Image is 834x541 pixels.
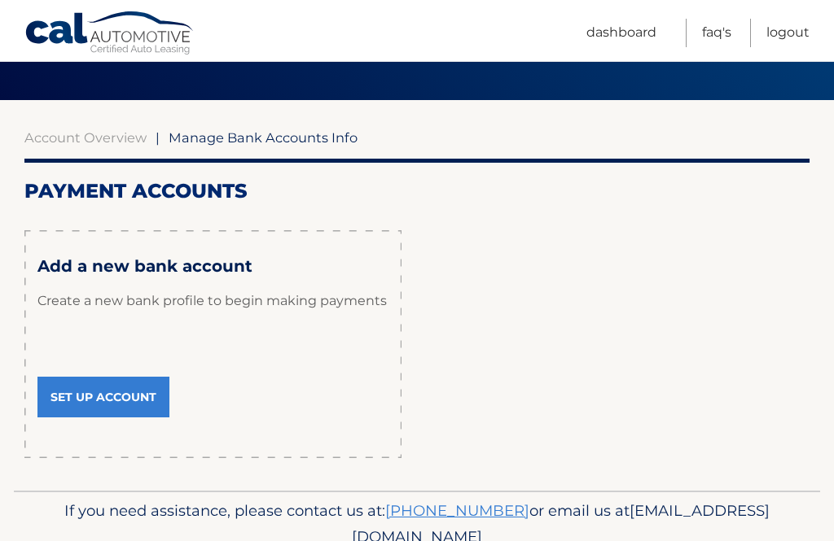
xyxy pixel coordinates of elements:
a: [PHONE_NUMBER] [385,501,529,520]
p: Create a new bank profile to begin making payments [37,277,388,325]
a: Dashboard [586,19,656,47]
a: FAQ's [702,19,731,47]
a: Set Up Account [37,377,169,417]
h2: Payment Accounts [24,179,810,203]
a: Account Overview [24,129,147,146]
a: Logout [766,19,810,47]
span: | [156,129,160,146]
h3: Add a new bank account [37,256,388,277]
span: Manage Bank Accounts Info [169,129,358,146]
a: Cal Automotive [24,11,195,58]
